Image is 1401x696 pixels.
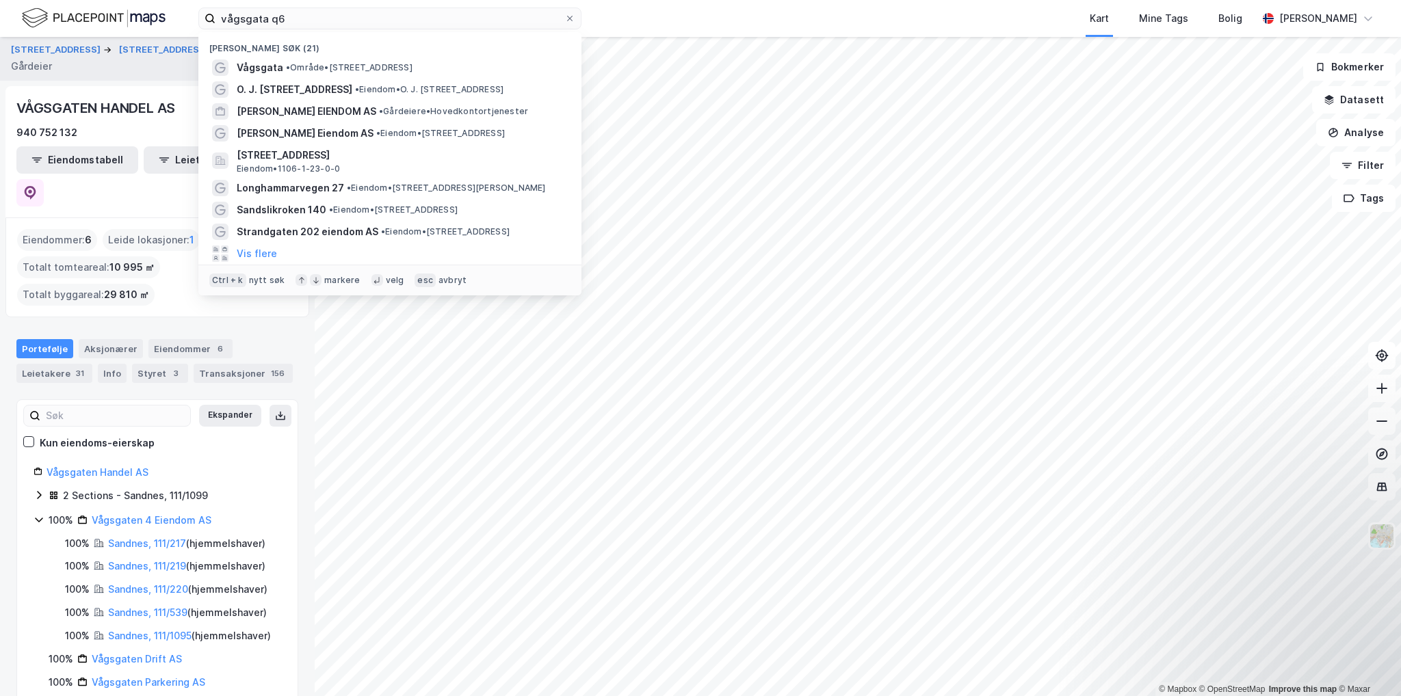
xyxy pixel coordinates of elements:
[49,651,73,667] div: 100%
[49,674,73,691] div: 100%
[108,558,265,574] div: ( hjemmelshaver )
[199,405,261,427] button: Ekspander
[1139,10,1188,27] div: Mine Tags
[379,106,528,117] span: Gårdeiere • Hovedkontortjenester
[324,275,360,286] div: markere
[108,606,187,618] a: Sandnes, 111/539
[1199,684,1266,694] a: OpenStreetMap
[329,204,333,215] span: •
[438,275,467,286] div: avbryt
[17,229,97,251] div: Eiendommer :
[1159,684,1196,694] a: Mapbox
[104,286,149,303] span: 29 810 ㎡
[11,43,103,57] button: [STREET_ADDRESS]
[49,512,73,528] div: 100%
[329,204,458,215] span: Eiendom • [STREET_ADDRESS]
[215,8,564,29] input: Søk på adresse, matrikkel, gårdeiere, leietakere eller personer
[65,604,90,621] div: 100%
[65,558,90,574] div: 100%
[16,124,77,141] div: 940 752 132
[355,84,503,95] span: Eiendom • O. J. [STREET_ADDRESS]
[1369,523,1395,549] img: Z
[198,32,581,57] div: [PERSON_NAME] søk (21)
[22,6,166,30] img: logo.f888ab2527a4732fd821a326f86c7f29.svg
[65,581,90,598] div: 100%
[237,163,340,174] span: Eiendom • 1106-1-23-0-0
[108,604,267,621] div: ( hjemmelshaver )
[376,128,380,138] span: •
[108,560,186,572] a: Sandnes, 111/219
[1332,185,1396,212] button: Tags
[194,364,293,383] div: Transaksjoner
[17,284,155,306] div: Totalt byggareal :
[65,535,90,552] div: 100%
[108,630,192,641] a: Sandnes, 111/1095
[237,202,326,218] span: Sandslikroken 140
[237,103,376,120] span: [PERSON_NAME] EIENDOM AS
[237,59,283,76] span: Vågsgata
[355,84,359,94] span: •
[40,435,155,451] div: Kun eiendoms-eierskap
[237,125,374,142] span: [PERSON_NAME] Eiendom AS
[132,364,188,383] div: Styret
[237,147,565,163] span: [STREET_ADDRESS]
[237,81,352,98] span: O. J. [STREET_ADDRESS]
[108,535,265,552] div: ( hjemmelshaver )
[16,364,92,383] div: Leietakere
[237,245,277,262] button: Vis flere
[268,366,287,380] div: 156
[189,232,194,248] span: 1
[40,405,190,426] input: Søk
[169,366,183,380] div: 3
[237,180,344,196] span: Longhammarvegen 27
[144,146,265,174] button: Leietakertabell
[109,259,155,276] span: 10 995 ㎡
[1090,10,1109,27] div: Kart
[73,366,87,380] div: 31
[108,628,271,644] div: ( hjemmelshaver )
[376,128,505,139] span: Eiendom • [STREET_ADDRESS]
[286,62,413,73] span: Område • [STREET_ADDRESS]
[92,514,211,526] a: Vågsgaten 4 Eiendom AS
[347,183,351,193] span: •
[11,58,52,75] div: Gårdeier
[85,232,92,248] span: 6
[209,273,246,287] div: Ctrl + k
[108,583,188,595] a: Sandnes, 111/220
[47,466,148,478] a: Vågsgaten Handel AS
[415,273,436,287] div: esc
[1330,152,1396,179] button: Filter
[1316,119,1396,146] button: Analyse
[249,275,285,286] div: nytt søk
[1279,10,1357,27] div: [PERSON_NAME]
[1218,10,1242,27] div: Bolig
[379,106,383,116] span: •
[286,62,290,72] span: •
[65,628,90,644] div: 100%
[16,339,73,358] div: Portefølje
[1303,53,1396,81] button: Bokmerker
[17,256,160,278] div: Totalt tomteareal :
[148,339,233,358] div: Eiendommer
[16,97,178,119] div: VÅGSGATEN HANDEL AS
[79,339,143,358] div: Aksjonærer
[1269,684,1337,694] a: Improve this map
[103,229,200,251] div: Leide lokasjoner :
[98,364,127,383] div: Info
[347,183,546,193] span: Eiendom • [STREET_ADDRESS][PERSON_NAME]
[386,275,404,286] div: velg
[108,581,267,598] div: ( hjemmelshaver )
[92,676,205,688] a: Vågsgaten Parkering AS
[108,537,186,549] a: Sandnes, 111/217
[381,226,510,237] span: Eiendom • [STREET_ADDRESS]
[92,653,182,665] a: Vågsgaten Drift AS
[213,342,227,356] div: 6
[1312,86,1396,113] button: Datasett
[381,226,385,237] span: •
[16,146,138,174] button: Eiendomstabell
[119,43,211,57] button: [STREET_ADDRESS]
[63,487,208,504] div: 2 Sections - Sandnes, 111/1099
[237,224,378,240] span: Strandgaten 202 eiendom AS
